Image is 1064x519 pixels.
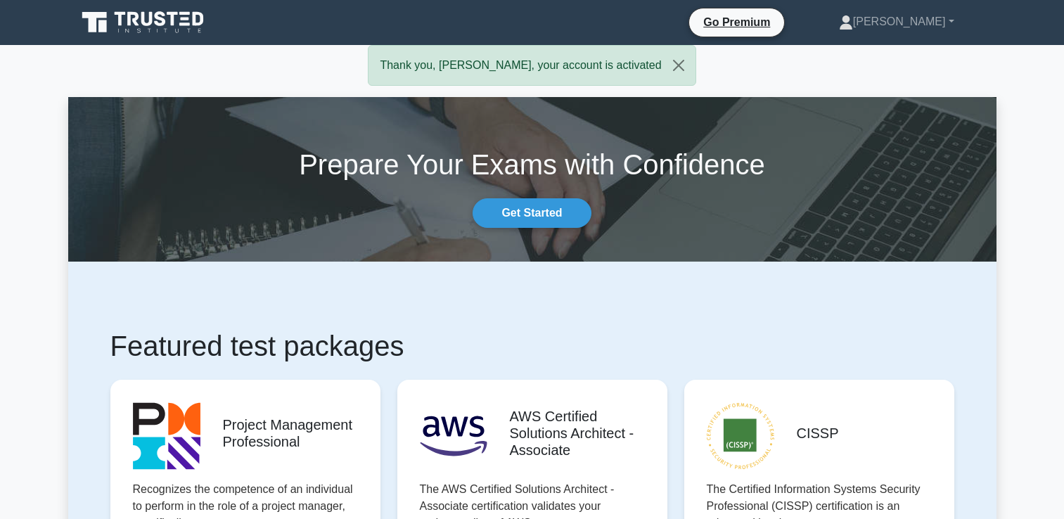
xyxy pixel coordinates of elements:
[662,46,696,85] button: Close
[110,329,954,363] h1: Featured test packages
[473,198,591,228] a: Get Started
[695,13,778,31] a: Go Premium
[68,148,996,181] h1: Prepare Your Exams with Confidence
[368,45,696,86] div: Thank you, [PERSON_NAME], your account is activated
[805,8,988,36] a: [PERSON_NAME]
